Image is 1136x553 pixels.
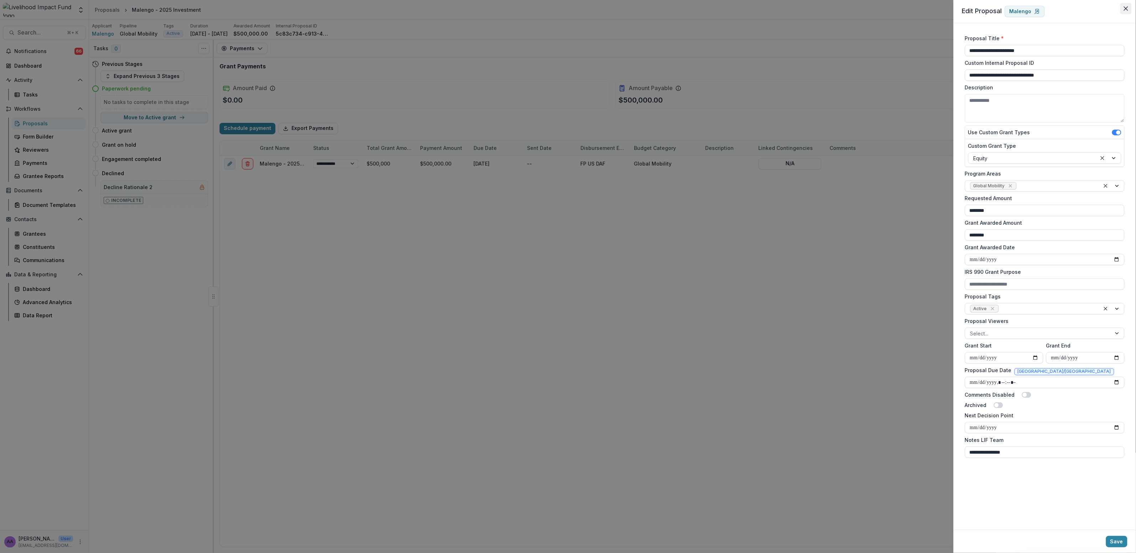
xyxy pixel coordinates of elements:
[968,142,1117,150] label: Custom Grant Type
[1010,9,1032,15] p: Malengo
[965,194,1120,202] label: Requested Amount
[965,391,1015,398] label: Comments Disabled
[1046,342,1120,349] label: Grant End
[974,306,987,311] span: Active
[974,183,1005,188] span: Global Mobility
[968,129,1030,136] label: Use Custom Grant Types
[965,366,1012,374] label: Proposal Due Date
[965,293,1120,300] label: Proposal Tags
[1120,3,1132,14] button: Close
[965,317,1120,325] label: Proposal Viewers
[965,244,1120,251] label: Grant Awarded Date
[965,59,1120,67] label: Custom Internal Proposal ID
[1098,154,1107,162] div: Clear selected options
[965,219,1120,226] label: Grant Awarded Amount
[962,7,1002,15] span: Edit Proposal
[1101,304,1110,313] div: Clear selected options
[1018,369,1111,374] span: [GEOGRAPHIC_DATA]/[GEOGRAPHIC_DATA]
[965,268,1120,276] label: IRS 990 Grant Purpose
[1005,6,1045,17] a: Malengo
[965,35,1120,42] label: Proposal Title
[1007,182,1014,189] div: Remove Global Mobility
[965,412,1120,419] label: Next Decision Point
[965,401,987,409] label: Archived
[965,436,1120,444] label: Notes LIF Team
[965,84,1120,91] label: Description
[1106,536,1127,547] button: Save
[965,170,1120,177] label: Program Areas
[1101,182,1110,190] div: Clear selected options
[965,342,1039,349] label: Grant Start
[989,305,996,312] div: Remove Active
